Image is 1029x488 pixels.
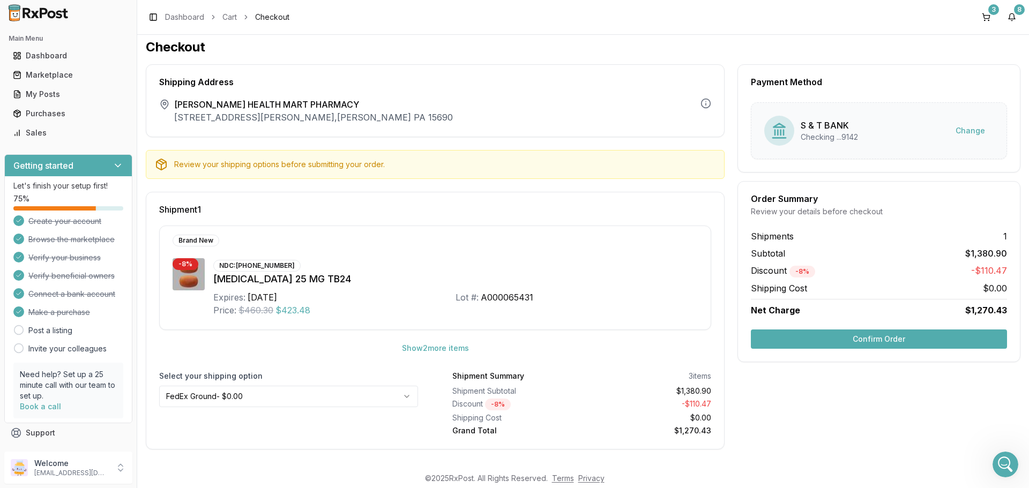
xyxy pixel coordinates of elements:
[13,50,124,61] div: Dashboard
[165,12,204,22] a: Dashboard
[751,206,1007,217] div: Review your details before checkout
[7,4,27,25] button: go back
[751,230,794,243] span: Shipments
[32,148,43,159] img: Profile image for Rachel
[173,235,219,246] div: Brand New
[146,39,1020,56] h1: Checkout
[983,282,1007,295] span: $0.00
[586,386,712,396] div: $1,380.90
[801,132,858,142] div: Checking ...9142
[222,12,237,22] a: Cart
[456,291,479,304] div: Lot #:
[481,291,533,304] div: A000065431
[751,247,785,260] span: Subtotal
[586,412,712,423] div: $0.00
[248,291,277,304] div: [DATE]
[552,474,574,483] a: Terms
[13,70,124,80] div: Marketplace
[801,119,858,132] div: S & T BANK
[978,9,995,26] a: 3
[751,194,1007,203] div: Order Summary
[17,177,167,219] div: We are still waiting on a response. [PERSON_NAME] called the other pharmacy again, I will let you...
[586,425,712,436] div: $1,270.43
[4,66,132,84] button: Marketplace
[1003,230,1007,243] span: 1
[46,149,106,157] b: [PERSON_NAME]
[13,89,124,100] div: My Posts
[131,121,197,132] div: Still no response?
[255,12,289,22] span: Checkout
[9,85,128,104] a: My Posts
[213,260,301,272] div: NDC: [PHONE_NUMBER]
[173,258,205,290] img: Myrbetriq 25 MG TB24
[452,425,578,436] div: Grand Total
[751,305,800,316] span: Net Charge
[26,447,62,457] span: Feedback
[13,108,124,119] div: Purchases
[4,442,132,462] button: Feedback
[174,159,715,170] div: Review your shipping options before submitting your order.
[452,371,524,381] div: Shipment Summary
[9,104,128,123] a: Purchases
[28,252,101,263] span: Verify your business
[213,304,236,317] div: Price:
[9,249,176,283] div: I just got response from the seller I am going to have them send out [DATE]![PERSON_NAME] • 7h ago
[4,423,132,442] button: Support
[174,111,453,124] p: [STREET_ADDRESS][PERSON_NAME] , [PERSON_NAME] PA 15690
[46,148,183,158] div: joined the conversation
[9,302,206,349] div: Alexander says…
[159,371,418,381] label: Select your shipping option
[751,329,1007,349] button: Confirm Order
[20,402,61,411] a: Book a call
[213,291,245,304] div: Expires:
[28,234,115,245] span: Browse the marketplace
[1014,4,1025,15] div: 8
[9,100,206,115] div: [DATE]
[751,282,807,295] span: Shipping Cost
[173,258,198,270] div: - 8 %
[34,458,109,469] p: Welcome
[9,171,206,234] div: Rachel says…
[28,325,72,336] a: Post a listing
[452,412,578,423] div: Shipping Cost
[11,459,28,476] img: User avatar
[168,4,188,25] button: Home
[17,32,167,53] div: Ive been calling and messaging just waiting on their response
[4,105,132,122] button: Purchases
[28,289,115,299] span: Connect a bank account
[174,98,453,111] span: [PERSON_NAME] HEALTH MART PHARMACY
[275,304,310,317] span: $423.48
[13,193,29,204] span: 75 %
[9,249,206,302] div: Manuel says…
[178,68,206,92] div: OK
[13,127,124,138] div: Sales
[52,13,73,24] p: Active
[9,235,206,249] div: [DATE]
[13,159,73,172] h3: Getting started
[9,171,176,226] div: We are still waiting on a response. [PERSON_NAME] called the other pharmacy again, I will let you...
[452,399,578,410] div: Discount
[9,65,128,85] a: Marketplace
[17,256,167,276] div: I just got response from the seller I am going to have them send out [DATE]!
[9,328,205,347] textarea: Message…
[4,124,132,141] button: Sales
[4,4,73,21] img: RxPost Logo
[993,452,1018,477] iframe: Intercom live chat
[9,68,206,100] div: Alexander says…
[28,216,101,227] span: Create your account
[751,265,815,276] span: Discount
[159,205,201,214] span: Shipment 1
[971,264,1007,277] span: -$110.47
[9,115,206,147] div: Alexander says…
[4,47,132,64] button: Dashboard
[34,469,109,477] p: [EMAIL_ADDRESS][DOMAIN_NAME]
[9,26,206,68] div: Manuel says…
[159,78,711,86] div: Shipping Address
[165,12,289,22] nav: breadcrumb
[187,74,197,85] div: OK
[789,266,815,277] div: - 8 %
[28,343,107,354] a: Invite your colleagues
[9,26,176,59] div: Ive been calling and messaging just waiting on their response
[47,309,197,329] div: Thanks, we will let you know when we get them.
[51,351,59,359] button: Upload attachment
